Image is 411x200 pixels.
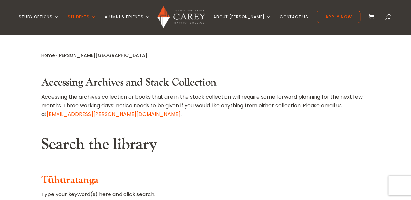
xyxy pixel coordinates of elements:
a: Contact Us [280,15,308,30]
p: Accessing the archives collection or books that are in the stack collection will require some for... [41,92,370,119]
span: [PERSON_NAME][GEOGRAPHIC_DATA] [57,52,148,59]
h3: Accessing Archives and Stack Collection [41,76,370,92]
h3: Tūhuratanga [41,174,370,190]
a: [EMAIL_ADDRESS][PERSON_NAME][DOMAIN_NAME] [47,111,181,118]
img: Carey Baptist College [157,6,205,28]
h2: Search the library [41,135,370,157]
span: » [41,52,148,59]
a: Apply Now [317,11,360,23]
a: Students [68,15,96,30]
a: Alumni & Friends [105,15,150,30]
a: Study Options [19,15,59,30]
a: About [PERSON_NAME] [213,15,271,30]
a: Home [41,52,55,59]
